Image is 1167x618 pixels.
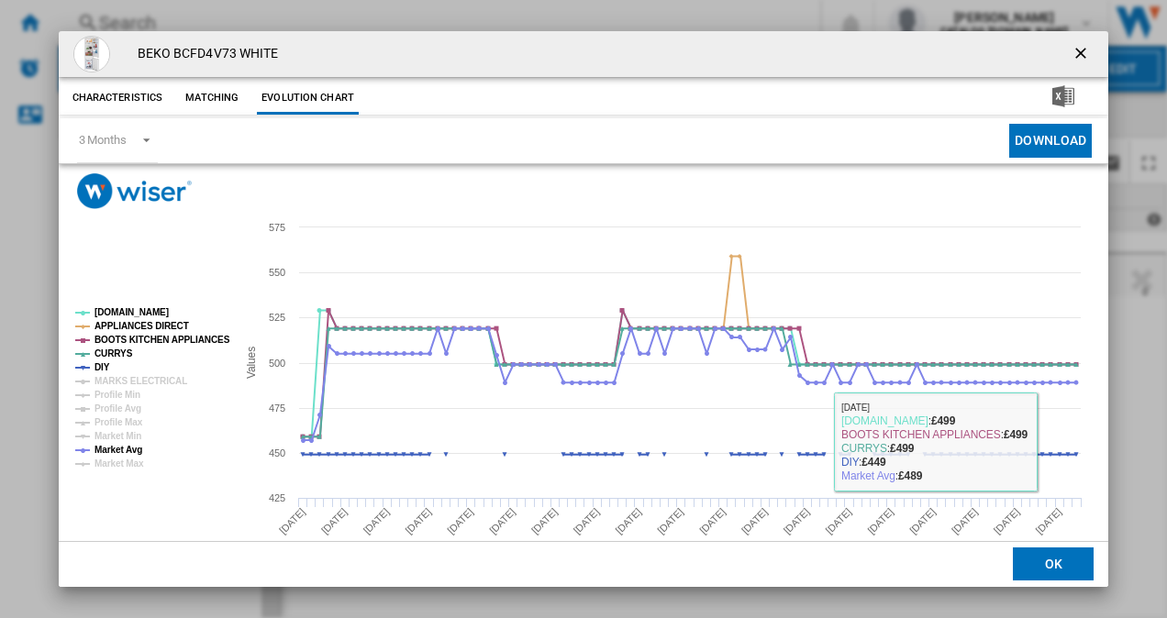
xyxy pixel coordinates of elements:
[269,312,285,323] tspan: 525
[128,45,279,63] h4: BEKO BCFD4V73 WHITE
[94,362,110,372] tspan: DIY
[94,335,230,345] tspan: BOOTS KITCHEN APPLIANCES
[1009,124,1092,158] button: Download
[318,506,349,536] tspan: [DATE]
[361,506,391,536] tspan: [DATE]
[907,506,938,536] tspan: [DATE]
[94,431,141,441] tspan: Market Min
[950,506,980,536] tspan: [DATE]
[269,358,285,369] tspan: 500
[94,321,189,331] tspan: APPLIANCES DIRECT
[94,417,143,427] tspan: Profile Max
[1072,44,1094,66] ng-md-icon: getI18NText('BUTTONS.CLOSE_DIALOG')
[269,267,285,278] tspan: 550
[277,506,307,536] tspan: [DATE]
[77,173,192,209] img: logo_wiser_300x94.png
[403,506,433,536] tspan: [DATE]
[94,348,133,359] tspan: CURRYS
[94,403,141,414] tspan: Profile Avg
[269,447,285,458] tspan: 450
[172,82,252,115] button: Matching
[739,506,769,536] tspan: [DATE]
[655,506,685,536] tspan: [DATE]
[244,347,257,379] tspan: Values
[94,458,144,469] tspan: Market Max
[697,506,728,536] tspan: [DATE]
[865,506,895,536] tspan: [DATE]
[571,506,601,536] tspan: [DATE]
[269,403,285,414] tspan: 475
[1052,85,1074,107] img: excel-24x24.png
[94,376,187,386] tspan: MARKS ELECTRICAL
[487,506,517,536] tspan: [DATE]
[781,506,811,536] tspan: [DATE]
[257,82,359,115] button: Evolution chart
[94,390,140,400] tspan: Profile Min
[68,82,168,115] button: Characteristics
[79,133,127,147] div: 3 Months
[1013,548,1094,581] button: OK
[269,222,285,233] tspan: 575
[613,506,643,536] tspan: [DATE]
[1023,82,1104,115] button: Download in Excel
[94,307,169,317] tspan: [DOMAIN_NAME]
[1064,36,1101,72] button: getI18NText('BUTTONS.CLOSE_DIALOG')
[59,31,1109,588] md-dialog: Product popup
[1033,506,1063,536] tspan: [DATE]
[94,445,142,455] tspan: Market Avg
[445,506,475,536] tspan: [DATE]
[73,36,110,72] img: 10253394
[528,506,559,536] tspan: [DATE]
[269,492,285,503] tspan: 425
[991,506,1021,536] tspan: [DATE]
[823,506,853,536] tspan: [DATE]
